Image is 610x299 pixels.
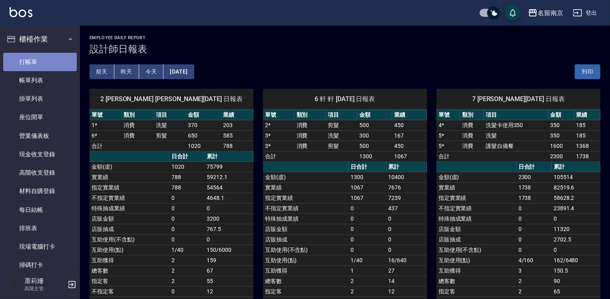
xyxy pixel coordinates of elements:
td: 167 [392,130,427,141]
td: 500 [357,141,392,151]
td: 0 [387,234,427,245]
td: 實業績 [263,182,349,193]
td: 互助獲得 [90,255,169,265]
span: 2 [PERSON_NAME] [PERSON_NAME][DATE] 日報表 [99,95,244,103]
td: 總客數 [90,265,169,276]
td: 4648.1 [205,193,253,203]
th: 單號 [90,110,122,120]
td: 消費 [122,120,153,130]
button: [DATE] [163,64,194,79]
td: 0 [349,245,386,255]
td: 105514 [552,172,600,182]
td: 1368 [574,141,600,151]
button: 名留南京 [525,5,566,21]
th: 單號 [437,110,460,120]
th: 單號 [263,110,295,120]
td: 店販抽成 [263,234,349,245]
td: 54564 [205,182,253,193]
td: 互助使用(不含點) [263,245,349,255]
h3: 設計師日報表 [90,44,600,55]
td: 500 [357,120,392,130]
td: 59212.1 [205,172,253,182]
td: 合計 [437,151,460,161]
td: 2702.5 [552,234,600,245]
td: 0 [169,224,205,234]
td: 0 [552,213,600,224]
td: 11320 [552,224,600,234]
td: 指定客 [263,286,349,297]
td: 0 [552,245,600,255]
button: 今天 [139,64,164,79]
td: 消費 [295,130,326,141]
th: 類別 [295,110,326,120]
td: 2300 [516,172,552,182]
td: 12 [387,286,427,297]
td: 金額(虛) [90,161,169,172]
button: save [505,5,521,21]
td: 1738 [574,151,600,161]
td: 指定客 [437,286,516,297]
td: 0 [169,203,205,213]
td: 67 [205,265,253,276]
a: 每日結帳 [3,201,77,219]
td: 0 [516,234,552,245]
th: 項目 [326,110,357,120]
td: 0 [387,245,427,255]
a: 營業儀表板 [3,127,77,145]
td: 0 [169,234,205,245]
td: 1067 [349,193,386,203]
th: 業績 [221,110,253,120]
td: 185 [574,120,600,130]
td: 767.5 [205,224,253,234]
a: 打帳單 [3,53,77,71]
div: 名留南京 [538,8,563,18]
td: 7239 [387,193,427,203]
td: 1020 [169,161,205,172]
td: 實業績 [90,172,169,182]
td: 12 [205,286,253,297]
td: 1/40 [169,245,205,255]
a: 現場電腦打卡 [3,237,77,256]
th: 類別 [122,110,153,120]
td: 82519.6 [552,182,600,193]
td: 27 [387,265,427,276]
td: 75799 [205,161,253,172]
td: 互助獲得 [263,265,349,276]
table: a dense table [90,110,253,151]
td: 店販金額 [263,224,349,234]
a: 帳單列表 [3,71,77,90]
img: Person [6,277,22,293]
td: 0 [349,213,386,224]
button: 列印 [575,64,600,79]
a: 材料自購登錄 [3,182,77,200]
td: 特殊抽成業績 [437,213,516,224]
td: 0 [516,203,552,213]
td: 0 [205,203,253,213]
td: 0 [387,224,427,234]
td: 消費 [295,120,326,130]
td: 450 [392,141,427,151]
td: 洗髮 [484,130,548,141]
td: 350 [548,120,574,130]
td: 互助獲得 [437,265,516,276]
td: 1 [349,265,386,276]
td: 互助使用(點) [90,245,169,255]
td: 90 [552,276,600,286]
td: 437 [387,203,427,213]
td: 203 [221,120,253,130]
td: 洗髮 [154,120,186,130]
td: 788 [169,182,205,193]
td: 店販抽成 [90,224,169,234]
td: 互助使用(不含點) [437,245,516,255]
td: 58628.2 [552,193,600,203]
td: 450 [392,120,427,130]
td: 店販抽成 [437,234,516,245]
span: 7 [PERSON_NAME][DATE] 日報表 [446,95,591,103]
td: 剪髮 [154,130,186,141]
td: 店販金額 [90,213,169,224]
td: 剪髮 [326,141,357,151]
th: 類別 [460,110,484,120]
td: 0 [387,213,427,224]
td: 14 [387,276,427,286]
td: 300 [357,130,392,141]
